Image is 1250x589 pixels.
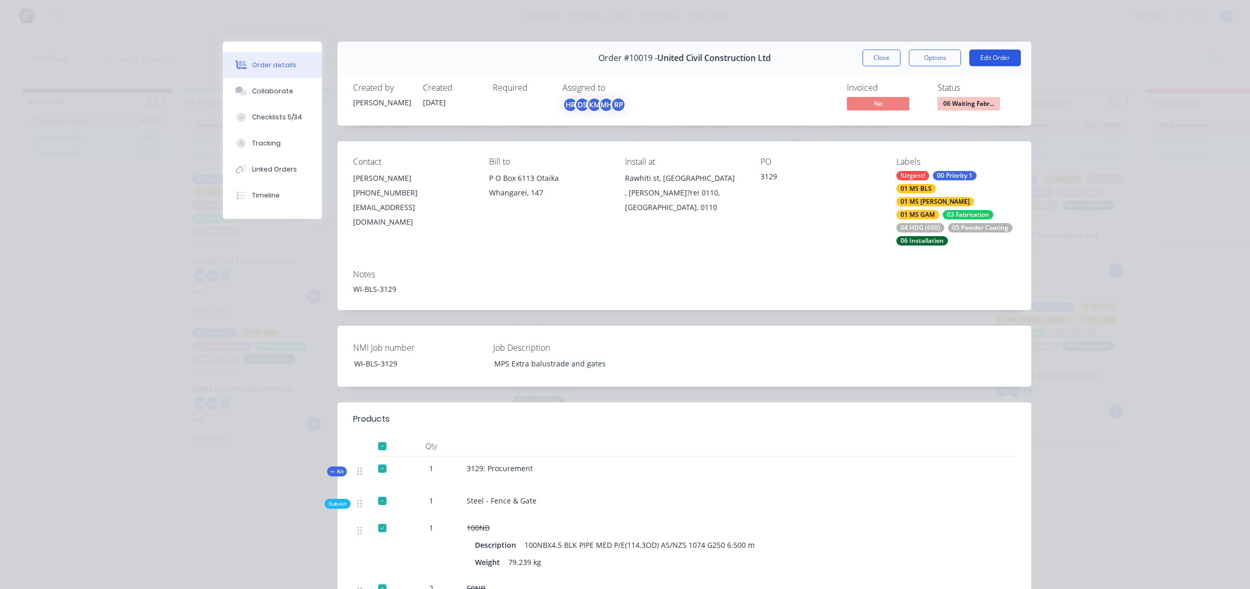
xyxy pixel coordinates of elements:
[223,182,322,208] button: Timeline
[329,500,346,508] span: Sub-kit
[896,184,936,193] div: 01 MS BLS
[353,200,472,229] div: [EMAIL_ADDRESS][DOMAIN_NAME]
[760,171,880,186] div: 3129
[467,523,490,533] span: 100NB
[252,60,296,70] div: Order details
[353,83,410,93] div: Created by
[353,186,472,200] div: [PHONE_NUMBER]
[252,191,280,200] div: Timeline
[467,463,533,473] span: 3129: Procurement
[489,171,608,204] div: P O Box 6113 OtaikaWhangarei, 147
[252,113,302,122] div: Checklists 5/34
[252,139,281,148] div: Tracking
[847,97,909,110] span: No
[938,97,1000,113] button: 06 Waiting Fabr...
[353,171,472,229] div: [PERSON_NAME][PHONE_NUMBER][EMAIL_ADDRESS][DOMAIN_NAME]
[467,496,536,506] span: Steel - Fence & Gate
[327,467,347,476] div: Kit
[896,197,974,206] div: 01 MS [PERSON_NAME]
[475,537,520,553] div: Description
[863,50,901,66] button: Close
[896,223,944,232] div: 04 HDG (600)
[598,97,614,113] div: MH
[223,130,322,156] button: Tracking
[489,171,608,186] div: P O Box 6113 Otaika
[353,413,390,425] div: Products
[353,171,472,186] div: [PERSON_NAME]
[489,157,608,167] div: Bill to
[330,468,344,475] span: Kit
[520,537,759,553] div: 100NBX4.5 BLK PIPE MED P/E(114.3OD) AS/NZS 1074 G250 6.500 m
[353,97,410,108] div: [PERSON_NAME]
[943,210,993,219] div: 03 Fabrication
[625,171,744,186] div: Rawhiti st, [GEOGRAPHIC_DATA]
[909,50,961,66] button: Options
[423,97,446,107] span: [DATE]
[933,171,977,180] div: 00 Priority 1
[562,97,578,113] div: HR
[657,53,771,63] span: United Civil Construction Ltd
[489,186,608,200] div: Whangarei, 147
[486,356,616,371] div: MPS Extra balustrade and gates
[223,78,322,104] button: Collaborate
[760,157,880,167] div: PO
[625,157,744,167] div: Install at
[896,171,929,180] div: !Urgent!
[346,356,476,371] div: WI-BLS-3129
[504,555,545,570] div: 79.239 kg
[429,522,433,533] span: 1
[324,499,351,509] div: Sub-kit
[562,97,626,113] button: HRDSKMMHRP
[423,83,480,93] div: Created
[896,157,1016,167] div: Labels
[896,236,948,246] div: 06 Installation
[223,104,322,130] button: Checklists 5/34
[252,87,293,96] div: Collaborate
[562,83,667,93] div: Assigned to
[610,97,626,113] div: RP
[252,165,297,174] div: Linked Orders
[574,97,590,113] div: DS
[353,269,1016,279] div: Notes
[847,83,925,93] div: Invoiced
[969,50,1021,66] button: Edit Order
[625,186,744,215] div: , [PERSON_NAME]?rei 0110, [GEOGRAPHIC_DATA], 0110
[948,223,1013,232] div: 05 Powder Coating
[353,284,1016,295] div: WI-BLS-3129
[625,171,744,215] div: Rawhiti st, [GEOGRAPHIC_DATA], [PERSON_NAME]?rei 0110, [GEOGRAPHIC_DATA], 0110
[400,436,463,457] div: Qty
[353,341,483,354] label: NMI Job number
[598,53,657,63] span: Order #10019 -
[429,495,433,506] span: 1
[493,83,550,93] div: Required
[938,83,1016,93] div: Status
[223,52,322,78] button: Order details
[938,97,1000,110] span: 06 Waiting Fabr...
[429,463,433,474] span: 1
[896,210,939,219] div: 01 MS GAM
[223,156,322,182] button: Linked Orders
[475,555,504,570] div: Weight
[586,97,602,113] div: KM
[493,341,623,354] label: Job Description
[353,157,472,167] div: Contact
